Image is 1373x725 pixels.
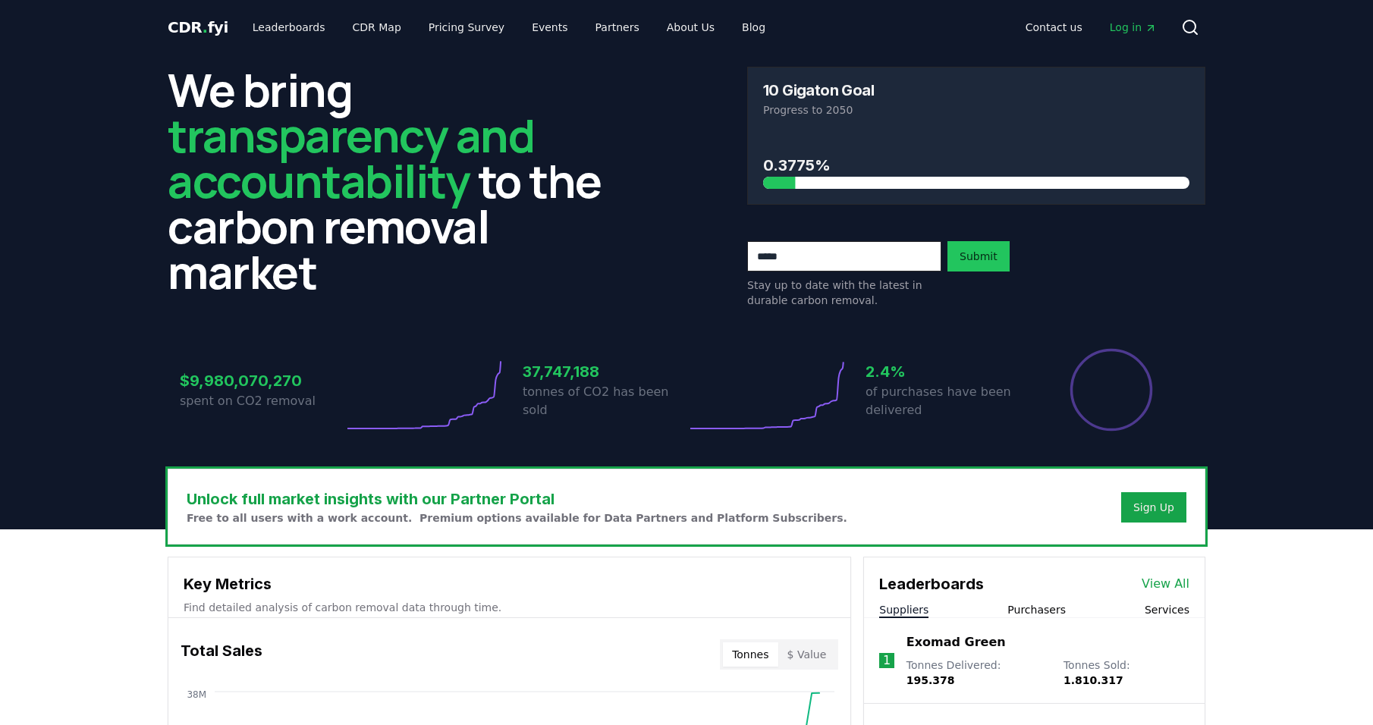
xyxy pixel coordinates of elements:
[520,14,580,41] a: Events
[730,14,778,41] a: Blog
[655,14,727,41] a: About Us
[523,383,686,419] p: tonnes of CO2 has been sold
[1121,492,1186,523] button: Sign Up
[1110,20,1157,35] span: Log in
[168,18,228,36] span: CDR fyi
[583,14,652,41] a: Partners
[906,674,955,686] span: 195.378
[1133,500,1174,515] a: Sign Up
[778,642,836,667] button: $ Value
[341,14,413,41] a: CDR Map
[763,102,1189,118] p: Progress to 2050
[1007,602,1066,617] button: Purchasers
[180,369,344,392] h3: $9,980,070,270
[416,14,517,41] a: Pricing Survey
[184,600,835,615] p: Find detailed analysis of carbon removal data through time.
[906,633,1006,651] a: Exomad Green
[180,392,344,410] p: spent on CO2 removal
[187,689,206,700] tspan: 38M
[763,154,1189,177] h3: 0.3775%
[879,573,984,595] h3: Leaderboards
[947,241,1010,271] button: Submit
[1098,14,1169,41] a: Log in
[883,651,891,670] p: 1
[168,17,228,38] a: CDR.fyi
[187,488,847,510] h3: Unlock full market insights with our Partner Portal
[747,278,941,308] p: Stay up to date with the latest in durable carbon removal.
[906,658,1048,688] p: Tonnes Delivered :
[240,14,778,41] nav: Main
[1064,658,1189,688] p: Tonnes Sold :
[1142,575,1189,593] a: View All
[879,602,928,617] button: Suppliers
[240,14,338,41] a: Leaderboards
[203,18,208,36] span: .
[187,510,847,526] p: Free to all users with a work account. Premium options available for Data Partners and Platform S...
[866,360,1029,383] h3: 2.4%
[866,383,1029,419] p: of purchases have been delivered
[1064,674,1123,686] span: 1.810.317
[181,639,262,670] h3: Total Sales
[1145,602,1189,617] button: Services
[523,360,686,383] h3: 37,747,188
[184,573,835,595] h3: Key Metrics
[763,83,874,98] h3: 10 Gigaton Goal
[168,104,534,212] span: transparency and accountability
[1013,14,1095,41] a: Contact us
[1013,14,1169,41] nav: Main
[168,67,626,294] h2: We bring to the carbon removal market
[723,642,778,667] button: Tonnes
[1069,347,1154,432] div: Percentage of sales delivered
